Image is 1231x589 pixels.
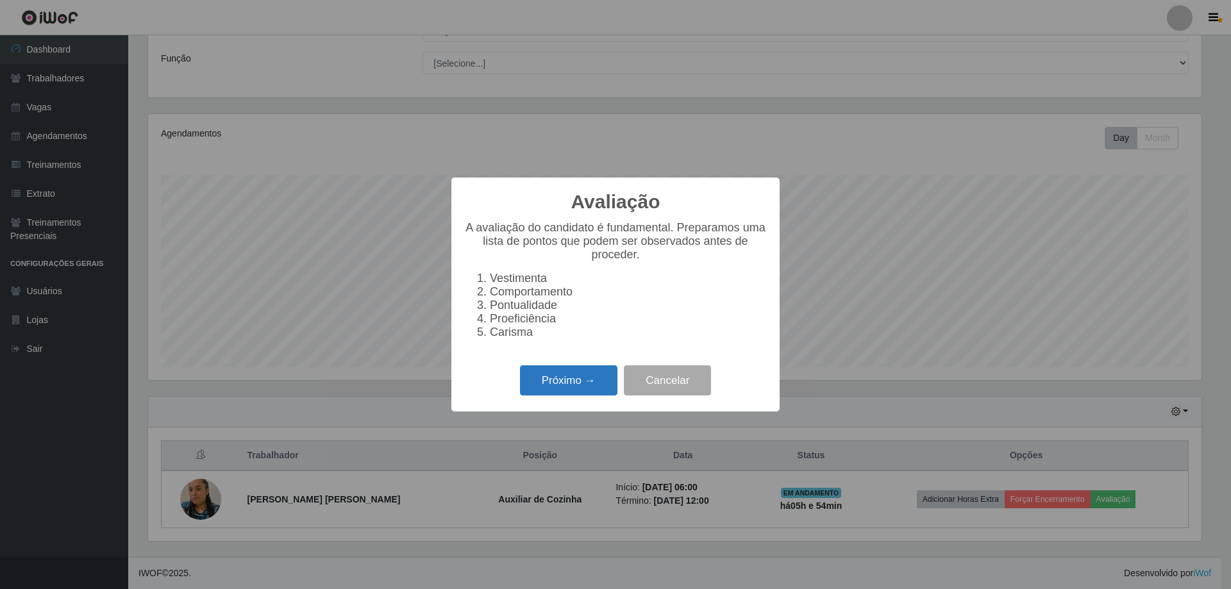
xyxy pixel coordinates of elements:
li: Proeficiência [490,312,767,326]
p: A avaliação do candidato é fundamental. Preparamos uma lista de pontos que podem ser observados a... [464,221,767,261]
button: Cancelar [624,365,711,395]
li: Pontualidade [490,299,767,312]
button: Próximo → [520,365,617,395]
li: Vestimenta [490,272,767,285]
h2: Avaliação [571,190,660,213]
li: Carisma [490,326,767,339]
li: Comportamento [490,285,767,299]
